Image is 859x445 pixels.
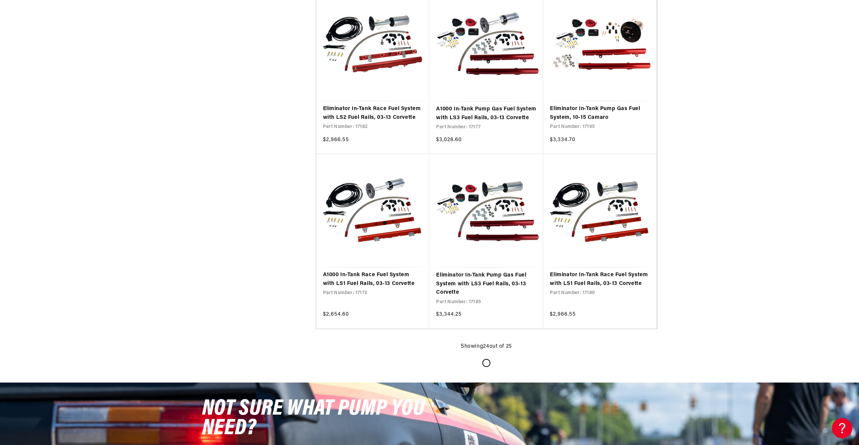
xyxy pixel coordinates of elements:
[323,271,423,288] a: A1000 In-Tank Race Fuel System with LS1 Fuel Rails, 03-13 Corvette
[550,105,650,122] a: Eliminator In-Tank Pump Gas Fuel System, 10-15 Camaro
[202,398,425,440] span: NOT SURE WHAT PUMP YOU NEED?
[436,271,536,297] a: Eliminator In-Tank Pump Gas Fuel System with LS3 Fuel Rails, 03-13 Corvette
[436,105,536,122] a: A1000 In-Tank Pump Gas Fuel System with LS3 Fuel Rails, 03-13 Corvette
[323,105,423,122] a: Eliminator In-Tank Race Fuel System with LS2 Fuel Rails, 03-13 Corvette
[550,271,650,288] a: Eliminator In-Tank Race Fuel System with LS1 Fuel Rails, 03-13 Corvette
[461,342,512,351] p: Showing out of 25
[483,344,489,349] span: 24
